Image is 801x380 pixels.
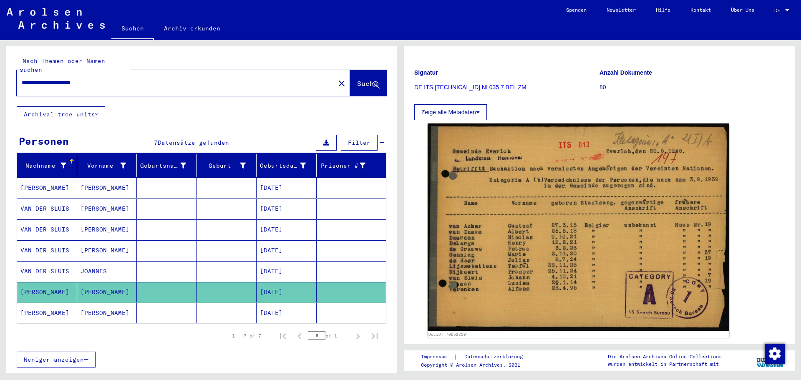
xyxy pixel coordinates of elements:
div: Personen [19,133,69,148]
span: 7 [154,139,158,146]
a: DE ITS [TECHNICAL_ID] NI 035 7 BEL ZM [414,84,526,91]
mat-cell: [PERSON_NAME] [77,178,137,198]
div: Prisoner # [320,161,366,170]
mat-header-cell: Nachname [17,154,77,177]
mat-cell: [PERSON_NAME] [77,240,137,261]
mat-cell: VAN DER SLUIS [17,199,77,219]
button: Suche [350,70,387,96]
div: Nachname [20,159,77,172]
a: Impressum [421,352,454,361]
mat-label: Nach Themen oder Namen suchen [20,57,105,73]
button: Zeige alle Metadaten [414,104,487,120]
b: Anzahl Dokumente [599,69,652,76]
mat-cell: [DATE] [257,178,317,198]
p: Copyright © Arolsen Archives, 2021 [421,361,533,369]
img: Zustimmung ändern [765,344,785,364]
mat-header-cell: Vorname [77,154,137,177]
mat-header-cell: Geburt‏ [197,154,257,177]
div: Vorname [81,159,137,172]
a: Suchen [111,18,154,40]
a: Datenschutzerklärung [458,352,533,361]
mat-header-cell: Prisoner # [317,154,386,177]
button: Previous page [291,327,308,344]
div: Geburtsdatum [260,159,316,172]
mat-header-cell: Geburtsdatum [257,154,317,177]
span: Filter [348,139,370,146]
mat-cell: [PERSON_NAME] [77,219,137,240]
img: yv_logo.png [755,350,786,371]
mat-cell: [DATE] [257,219,317,240]
div: of 1 [308,332,350,340]
div: Geburtsdatum [260,161,306,170]
p: wurden entwickelt in Partnerschaft mit [608,360,722,368]
p: 80 [599,83,784,92]
button: Clear [333,75,350,91]
mat-cell: VAN DER SLUIS [17,240,77,261]
p: Die Arolsen Archives Online-Collections [608,353,722,360]
mat-cell: [PERSON_NAME] [77,303,137,323]
div: Geburt‏ [200,161,246,170]
button: Filter [341,135,378,151]
mat-cell: [DATE] [257,240,317,261]
img: 001.jpg [428,123,729,331]
button: First page [275,327,291,344]
mat-header-cell: Geburtsname [137,154,197,177]
button: Next page [350,327,366,344]
mat-icon: close [337,78,347,88]
b: Signatur [414,69,438,76]
mat-cell: VAN DER SLUIS [17,219,77,240]
button: Last page [366,327,383,344]
button: Weniger anzeigen [17,352,96,367]
mat-cell: [PERSON_NAME] [17,282,77,302]
mat-cell: [PERSON_NAME] [77,199,137,219]
mat-cell: VAN DER SLUIS [17,261,77,282]
button: Archival tree units [17,106,105,122]
a: Archiv erkunden [154,18,230,38]
div: | [421,352,533,361]
mat-cell: [DATE] [257,282,317,302]
a: DocID: 70652319 [428,332,466,337]
span: DE [774,8,783,13]
mat-cell: [PERSON_NAME] [17,178,77,198]
span: Weniger anzeigen [24,356,84,363]
div: 1 – 7 of 7 [232,332,261,340]
mat-cell: JOANNES [77,261,137,282]
div: Vorname [81,161,126,170]
img: Arolsen_neg.svg [7,8,105,29]
span: Datensätze gefunden [158,139,229,146]
div: Prisoner # [320,159,376,172]
span: Suche [357,79,378,88]
mat-cell: [PERSON_NAME] [77,282,137,302]
div: Geburtsname [140,161,186,170]
mat-cell: [DATE] [257,261,317,282]
mat-cell: [DATE] [257,199,317,219]
div: Geburt‏ [200,159,257,172]
mat-cell: [DATE] [257,303,317,323]
div: Geburtsname [140,159,196,172]
mat-cell: [PERSON_NAME] [17,303,77,323]
div: Nachname [20,161,66,170]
